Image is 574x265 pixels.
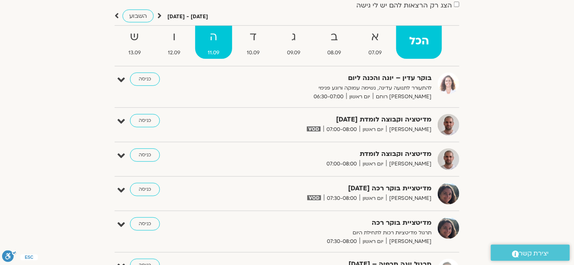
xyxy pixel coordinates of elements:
[315,49,354,57] span: 08.09
[360,125,386,134] span: יום ראשון
[360,237,386,246] span: יום ראשון
[195,49,233,57] span: 11.09
[396,26,442,59] a: הכל
[228,73,432,84] strong: בוקר עדין – יוגה והכנה ליום
[324,237,360,246] span: 07:30-08:00
[130,73,160,86] a: כניסה
[307,195,321,200] img: vodicon
[228,114,432,125] strong: מדיטציה וקבוצה לומדת [DATE]
[130,183,160,196] a: כניסה
[386,125,432,134] span: [PERSON_NAME]
[386,237,432,246] span: [PERSON_NAME]
[155,28,194,46] strong: ו
[195,26,233,59] a: ה11.09
[228,217,432,229] strong: מדיטציית בוקר רכה
[155,49,194,57] span: 12.09
[228,148,432,160] strong: מדיטציה וקבוצה לומדת
[356,2,452,9] label: הצג רק הרצאות להם יש לי גישה
[386,194,432,203] span: [PERSON_NAME]
[115,26,154,59] a: ש13.09
[130,148,160,162] a: כניסה
[123,10,154,22] a: השבוע
[360,194,386,203] span: יום ראשון
[129,12,147,20] span: השבוע
[519,248,549,259] span: יצירת קשר
[346,92,373,101] span: יום ראשון
[274,49,313,57] span: 09.09
[491,245,570,261] a: יצירת קשר
[360,160,386,168] span: יום ראשון
[274,28,313,46] strong: ג
[356,28,395,46] strong: א
[130,217,160,231] a: כניסה
[315,28,354,46] strong: ב
[155,26,194,59] a: ו12.09
[167,12,208,21] p: [DATE] - [DATE]
[386,160,432,168] span: [PERSON_NAME]
[311,92,346,101] span: 06:30-07:00
[396,32,442,51] strong: הכל
[324,160,360,168] span: 07:00-08:00
[274,26,313,59] a: ג09.09
[115,49,154,57] span: 13.09
[307,126,321,131] img: vodicon
[234,49,272,57] span: 10.09
[228,229,432,237] p: תרגול מדיטציות רכות לתחילת היום
[324,194,360,203] span: 07:30-08:00
[234,28,272,46] strong: ד
[115,28,154,46] strong: ש
[234,26,272,59] a: ד10.09
[228,183,432,194] strong: מדיטציית בוקר רכה [DATE]
[130,114,160,127] a: כניסה
[324,125,360,134] span: 07:00-08:00
[373,92,432,101] span: [PERSON_NAME] רוחם
[356,49,395,57] span: 07.09
[356,26,395,59] a: א07.09
[315,26,354,59] a: ב08.09
[228,84,432,92] p: להתעורר לתנועה עדינה, נשימה עמוקה ורוגע פנימי
[195,28,233,46] strong: ה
